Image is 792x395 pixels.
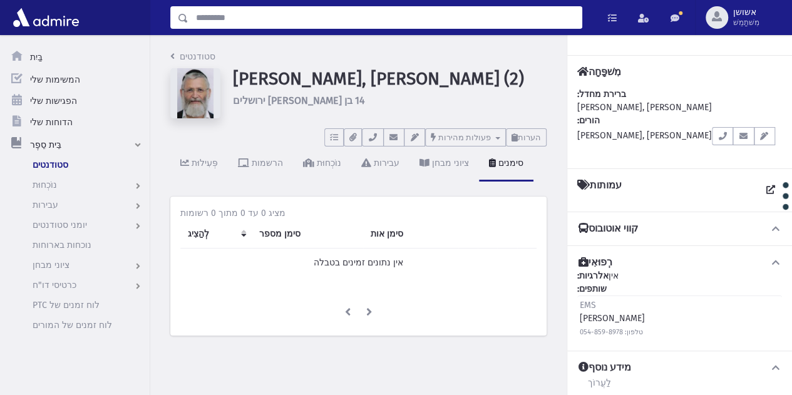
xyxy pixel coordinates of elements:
[33,300,100,310] font: לוח זמנים של PTC
[317,158,341,168] font: נוֹכְחוּת
[180,51,215,62] font: סטודנטים
[30,117,73,128] font: הדוחות שלי
[33,180,57,190] font: נוֹכְחוּת
[33,260,69,270] font: ציוני מבחן
[589,66,621,78] font: מִשׁפָּחָה
[759,179,782,202] a: הצג את כל האיגודים
[30,96,77,106] font: הפגישות שלי
[580,300,596,310] font: EMS
[233,95,365,106] font: 14 בן [PERSON_NAME] ירושלים
[252,220,364,249] th: סימן מספר
[170,68,220,118] img: +bb3f8=
[580,328,643,336] font: טלפון: 054-859-8978
[425,128,506,146] button: פעולות מהירות
[363,220,458,249] th: סימן אות
[479,146,533,182] a: סימנים
[518,133,541,142] font: הערות
[577,270,609,281] font: אלרגיות:
[588,377,611,387] font: לַעֲרוֹך
[590,179,622,191] font: עמותות
[733,7,756,18] font: אשושן
[252,158,283,168] font: הרשמות
[374,158,399,168] font: עבירות
[577,130,712,141] font: [PERSON_NAME], [PERSON_NAME]
[228,146,293,182] a: הרשמות
[589,361,631,373] font: מידע נוסף
[577,89,626,100] font: ברירת מחדל:
[733,18,759,27] font: מִשׁתַמֵשׁ
[580,313,645,324] font: [PERSON_NAME]
[180,220,252,249] th: לְהַצִיג
[33,320,112,331] font: לוח זמנים של המורים
[577,361,782,374] button: מידע נוסף
[432,158,469,168] font: ציוני מבחן
[438,133,491,142] font: פעולות מהירות
[589,222,638,234] font: קווי אוטובוס
[577,284,607,294] font: שותפים:
[371,228,403,239] font: סימן אות
[30,140,61,150] font: בֵּית סֵפֶר
[30,74,80,85] font: המשימות שלי
[180,208,285,218] font: מציג 0 עד 0 מתוך 0 רשומות
[188,228,209,239] font: לְהַצִיג
[577,222,782,235] button: קווי אוטובוס
[259,228,301,239] font: סימן מספר
[577,102,712,113] font: [PERSON_NAME], [PERSON_NAME]
[33,280,76,290] font: כרטיסי דו"ח
[577,256,782,269] button: רְפוּאִי
[170,146,228,182] a: פְּעִילוּת
[192,158,218,168] font: פְּעִילוּת
[233,68,524,89] font: [PERSON_NAME], [PERSON_NAME] (2)
[188,6,582,29] input: לְחַפֵּשׂ
[609,270,619,281] font: אין
[409,146,479,182] a: ציוני מבחן
[506,128,547,146] button: הערות
[33,220,87,230] font: יומני סטודנטים
[170,50,215,68] nav: פירורי לחם
[293,146,351,182] a: נוֹכְחוּת
[498,158,523,168] font: סימנים
[577,115,600,126] font: הורים:
[314,257,403,268] font: אין נתונים זמינים בטבלה
[33,200,58,210] font: עבירות
[30,52,43,63] font: בַּיִת
[351,146,409,182] a: עבירות
[170,51,215,62] a: סטודנטים
[10,5,82,30] img: אדמיר פרו
[589,256,612,268] font: רְפוּאִי
[33,160,68,170] font: סטודנטים
[33,240,91,250] font: נוכחות בארוחות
